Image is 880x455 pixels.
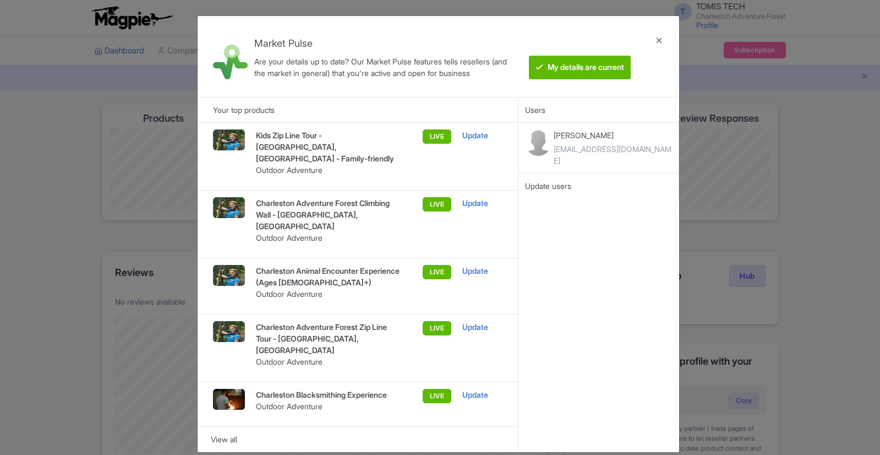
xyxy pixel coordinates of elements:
[256,129,400,164] p: Kids Zip Line Tour - [GEOGRAPHIC_DATA], [GEOGRAPHIC_DATA] - Family-friendly
[254,56,513,79] div: Are your details up to date? Our Market Pulse features tells resellers (and the market in general...
[554,129,671,141] p: [PERSON_NAME]
[462,265,502,277] div: Update
[518,97,679,122] div: Users
[462,129,502,142] div: Update
[213,389,245,410] img: ifwip3pwy0zt8e8n0qgm.webp
[213,321,245,342] img: NOW6_h5yh6x.jpg
[256,265,400,288] p: Charleston Animal Encounter Experience (Ages [DEMOGRAPHIC_DATA]+)
[256,197,400,232] p: Charleston Adventure Forest Climbing Wall - [GEOGRAPHIC_DATA], [GEOGRAPHIC_DATA]
[256,164,400,176] p: Outdoor Adventure
[529,56,631,79] btn: My details are current
[213,129,245,150] img: NOW6_h5yh6x.jpg
[256,321,400,356] p: Charleston Adventure Forest Zip Line Tour - [GEOGRAPHIC_DATA], [GEOGRAPHIC_DATA]
[525,129,551,156] img: contact-b11cc6e953956a0c50a2f97983291f06.png
[462,389,502,401] div: Update
[213,45,248,79] img: market_pulse-1-0a5220b3d29e4a0de46fb7534bebe030.svg
[211,434,505,446] div: View all
[256,400,400,412] p: Outdoor Adventure
[462,321,502,333] div: Update
[213,265,245,286] img: NOW6_h5yh6x.jpg
[554,143,671,166] div: [EMAIL_ADDRESS][DOMAIN_NAME]
[462,197,502,209] div: Update
[256,232,400,243] p: Outdoor Adventure
[254,38,513,49] h4: Market Pulse
[256,389,400,400] p: Charleston Blacksmithing Experience
[213,197,245,218] img: NOW6_h5yh6x.jpg
[525,180,671,192] div: Update users
[256,288,400,300] p: Outdoor Adventure
[256,356,400,367] p: Outdoor Adventure
[198,97,518,122] div: Your top products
